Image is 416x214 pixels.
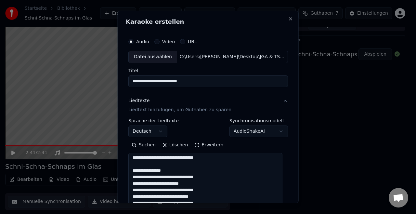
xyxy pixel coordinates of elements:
label: Audio [136,39,149,44]
button: Suchen [128,140,159,150]
button: LiedtexteLiedtext hinzufügen, um Guthaben zu sparen [128,92,288,118]
h2: Karaoke erstellen [126,19,291,25]
button: Löschen [159,140,191,150]
div: C:\Users\[PERSON_NAME]\Desktop\JGA & TShirts\Ey [PERSON_NAME]…(fav3).mp3 [177,54,287,60]
p: Liedtext hinzufügen, um Guthaben zu sparen [128,107,231,113]
label: URL [188,39,197,44]
div: Datei auswählen [129,51,177,63]
div: Liedtexte [128,98,149,104]
label: Sprache der Liedtexte [128,118,179,123]
label: Titel [128,68,288,73]
button: Erweitern [191,140,227,150]
label: Synchronisationsmodell [229,118,288,123]
label: Video [162,39,175,44]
